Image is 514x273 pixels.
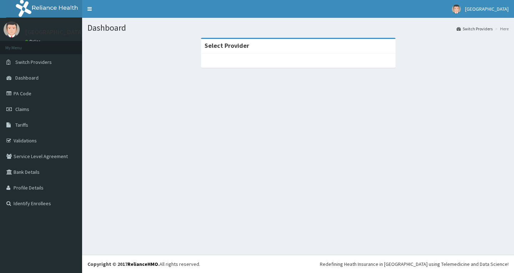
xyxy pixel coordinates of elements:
img: User Image [452,5,461,14]
a: Online [25,39,42,44]
li: Here [493,26,509,32]
img: User Image [4,21,20,37]
p: [GEOGRAPHIC_DATA] [25,29,84,35]
span: Tariffs [15,122,28,128]
span: Claims [15,106,29,112]
span: Dashboard [15,75,39,81]
div: Redefining Heath Insurance in [GEOGRAPHIC_DATA] using Telemedicine and Data Science! [320,261,509,268]
a: Switch Providers [457,26,493,32]
footer: All rights reserved. [82,255,514,273]
strong: Select Provider [205,41,249,50]
strong: Copyright © 2017 . [87,261,160,267]
span: [GEOGRAPHIC_DATA] [465,6,509,12]
h1: Dashboard [87,23,509,32]
span: Switch Providers [15,59,52,65]
a: RelianceHMO [127,261,158,267]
